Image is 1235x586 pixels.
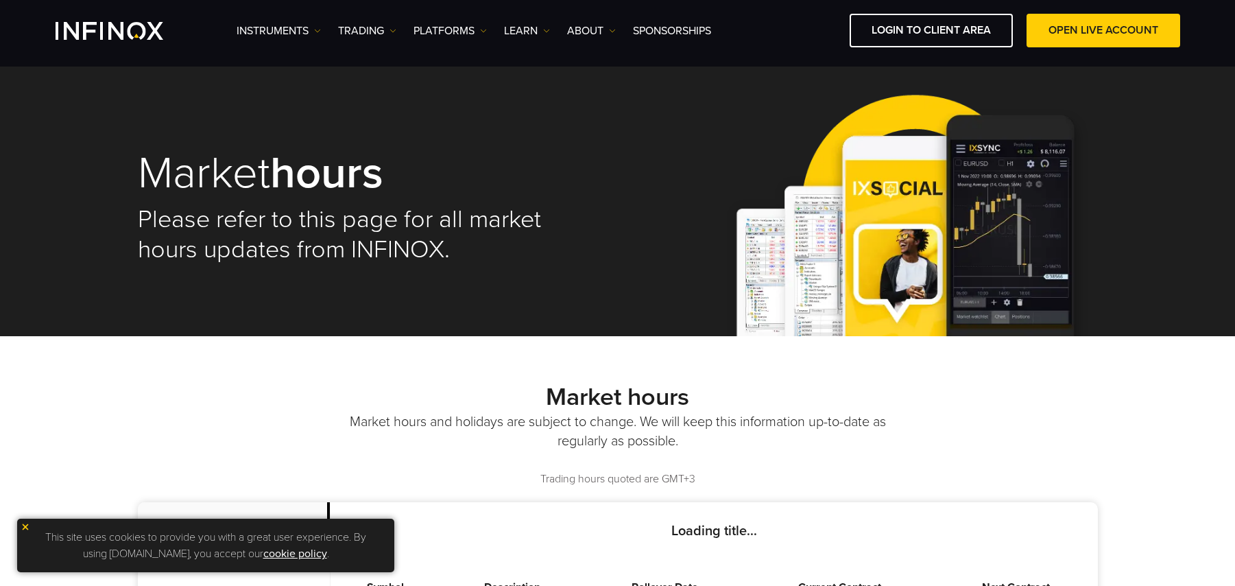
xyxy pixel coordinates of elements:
[671,523,757,539] strong: Loading title...
[413,23,487,39] a: PLATFORMS
[567,23,616,39] a: ABOUT
[24,526,387,565] p: This site uses cookies to provide you with a great user experience. By using [DOMAIN_NAME], you a...
[504,23,550,39] a: Learn
[338,23,396,39] a: TRADING
[270,146,383,200] strong: hours
[138,471,1098,487] p: Trading hours quoted are GMT+3
[138,204,599,265] h2: Please refer to this page for all market hours updates from INFINOX.
[546,382,689,412] strong: Market hours
[263,547,327,561] a: cookie policy
[21,522,30,532] img: yellow close icon
[347,412,889,451] p: Market hours and holidays are subject to change. We will keep this information up-to-date as regu...
[56,22,195,40] a: INFINOX Logo
[1027,14,1180,47] a: OPEN LIVE ACCOUNT
[237,23,321,39] a: Instruments
[850,14,1013,47] a: LOGIN TO CLIENT AREA
[138,150,599,197] h1: Market
[633,23,711,39] a: SPONSORSHIPS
